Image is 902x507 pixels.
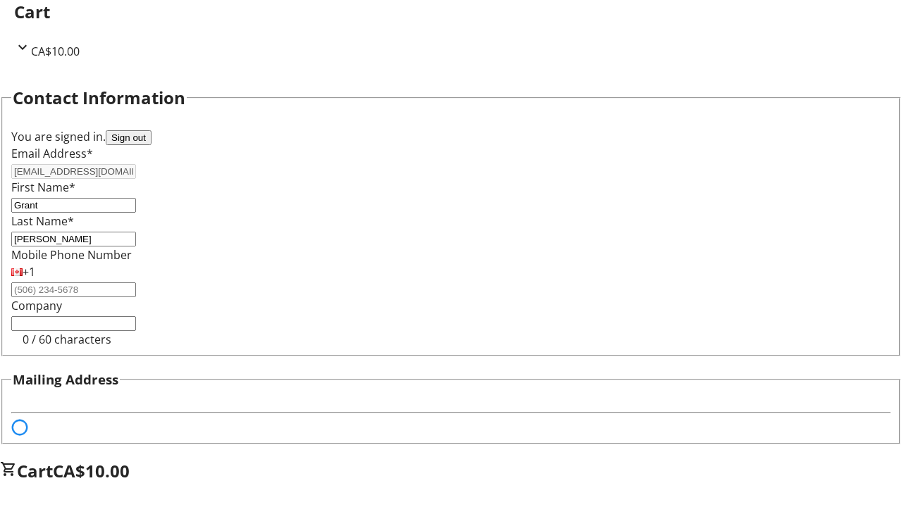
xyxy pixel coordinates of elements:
[11,282,136,297] input: (506) 234-5678
[11,247,132,263] label: Mobile Phone Number
[17,459,53,482] span: Cart
[11,128,891,145] div: You are signed in.
[11,146,93,161] label: Email Address*
[106,130,152,145] button: Sign out
[11,180,75,195] label: First Name*
[23,332,111,347] tr-character-limit: 0 / 60 characters
[11,298,62,313] label: Company
[11,213,74,229] label: Last Name*
[13,370,118,389] h3: Mailing Address
[13,85,185,111] h2: Contact Information
[53,459,130,482] span: CA$10.00
[31,44,80,59] span: CA$10.00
